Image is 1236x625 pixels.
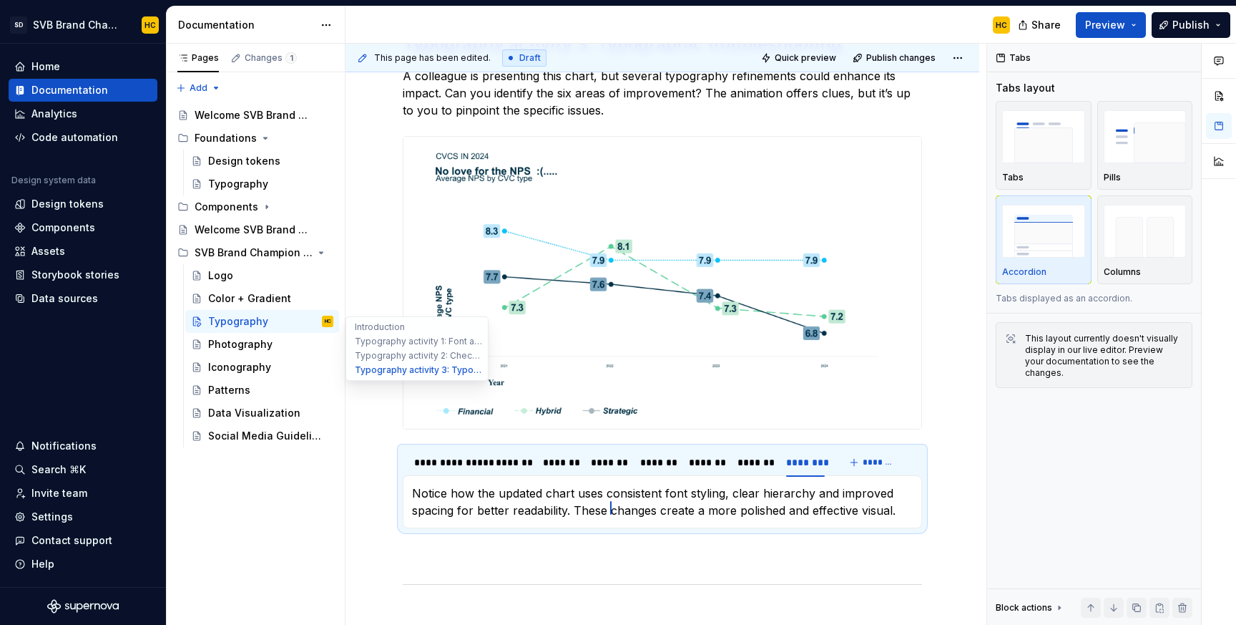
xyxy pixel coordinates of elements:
[996,195,1092,284] button: placeholderAccordion
[195,200,258,214] div: Components
[31,510,73,524] div: Settings
[9,102,157,125] a: Analytics
[1031,18,1061,32] span: Share
[31,83,108,97] div: Documentation
[1025,333,1183,379] div: This layout currently doesn't visually display in our live editor. Preview your documentation to ...
[1002,110,1085,163] img: placeholder
[185,402,339,425] a: Data Visualization
[9,482,157,505] a: Invite team
[1097,101,1193,190] button: placeholderPills
[866,52,936,64] span: Publish changes
[1002,205,1085,257] img: placeholder
[349,334,485,349] button: Typography activity 1: Font application
[185,425,339,447] a: Social Media Guidelines
[31,107,77,121] div: Analytics
[412,485,913,519] p: Notice how the updated chart uses consistent font styling, clear hierarchy and improved spacing f...
[9,529,157,552] button: Contact support
[185,310,339,333] a: TypographyHC
[185,356,339,379] a: Iconography
[9,216,157,239] a: Components
[996,19,1007,31] div: HC
[208,177,268,191] div: Typography
[9,458,157,481] button: Search ⌘K
[172,104,339,127] a: Welcome SVB Brand Champions!
[245,52,297,64] div: Changes
[285,52,297,64] span: 1
[1104,172,1121,183] p: Pills
[374,52,491,64] span: This page has been edited.
[9,287,157,310] a: Data sources
[9,263,157,286] a: Storybook stories
[208,314,268,329] div: Typography
[208,383,250,397] div: Patterns
[9,435,157,457] button: Notifications
[31,462,86,477] div: Search ⌘K
[9,240,157,263] a: Assets
[1097,195,1193,284] button: placeholderColumns
[172,195,339,218] div: Components
[185,173,339,195] a: Typography
[403,137,921,428] img: 8f450387-5d47-42ca-9e10-c7620be1b7ee.gif
[1011,12,1070,38] button: Share
[349,363,485,377] button: Typography activity 3: Typographic troubleshooting
[9,505,157,528] a: Settings
[1152,12,1230,38] button: Publish
[996,81,1055,95] div: Tabs layout
[31,244,65,258] div: Assets
[172,127,339,150] div: Foundations
[1002,172,1024,183] p: Tabs
[195,223,313,237] div: Welcome SVB Brand Champions!
[185,150,339,173] a: Design tokens
[185,287,339,310] a: Color + Gradient
[185,379,339,402] a: Patterns
[519,52,541,64] span: Draft
[1085,18,1125,32] span: Preview
[3,9,163,40] button: SDSVB Brand ChampionsHC
[412,485,913,519] section-item: Solution
[31,197,104,211] div: Design tokens
[996,598,1065,618] div: Block actions
[172,104,339,447] div: Page tree
[9,79,157,102] a: Documentation
[9,55,157,78] a: Home
[208,360,271,374] div: Iconography
[47,599,119,614] svg: Supernova Logo
[172,78,225,98] button: Add
[1172,18,1210,32] span: Publish
[325,314,331,329] div: HC
[208,337,273,352] div: Photography
[185,333,339,356] a: Photography
[9,193,157,215] a: Design tokens
[848,48,942,68] button: Publish changes
[208,429,326,443] div: Social Media Guidelines
[31,557,54,571] div: Help
[1104,205,1187,257] img: placeholder
[185,264,339,287] a: Logo
[1104,110,1187,163] img: placeholder
[996,602,1052,614] div: Block actions
[178,18,313,32] div: Documentation
[195,246,313,260] div: SVB Brand Champion Curriculum
[1002,266,1046,278] p: Accordion
[31,439,97,453] div: Notifications
[172,218,339,241] a: Welcome SVB Brand Champions!
[31,268,119,282] div: Storybook stories
[31,291,98,306] div: Data sources
[349,349,485,363] button: Typography activity 2: Check capitalization styles
[195,108,313,122] div: Welcome SVB Brand Champions!
[208,154,280,168] div: Design tokens
[31,486,87,500] div: Invite team
[208,406,300,420] div: Data Visualization
[9,553,157,576] button: Help
[403,67,922,119] p: A colleague is presenting this chart, but several typography refinements could enhance its impact...
[177,52,219,64] div: Pages
[757,48,843,68] button: Quick preview
[11,175,96,186] div: Design system data
[31,59,60,74] div: Home
[31,130,118,145] div: Code automation
[775,52,836,64] span: Quick preview
[996,101,1092,190] button: placeholderTabs
[1076,12,1146,38] button: Preview
[144,19,156,31] div: HC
